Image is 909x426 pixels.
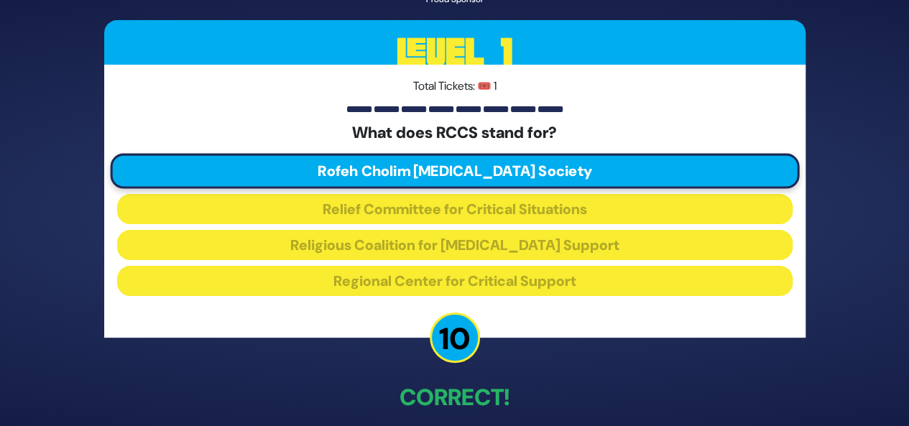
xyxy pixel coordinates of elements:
[117,124,793,142] h5: What does RCCS stand for?
[104,20,806,85] h3: Level 1
[110,154,799,189] button: Rofeh Cholim [MEDICAL_DATA] Society
[104,380,806,415] p: Correct!
[430,312,480,363] p: 10
[117,78,793,95] p: Total Tickets: 🎟️ 1
[117,194,793,224] button: Relief Committee for Critical Situations
[117,230,793,260] button: Religious Coalition for [MEDICAL_DATA] Support
[117,266,793,296] button: Regional Center for Critical Support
